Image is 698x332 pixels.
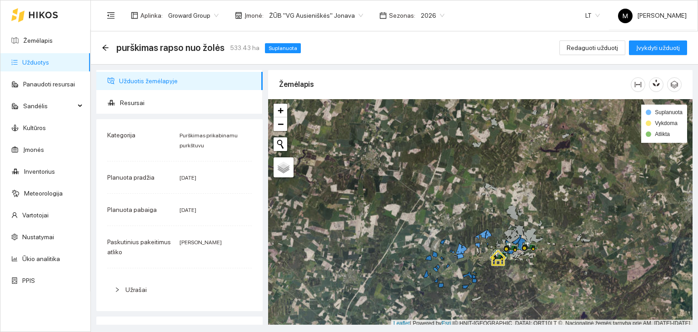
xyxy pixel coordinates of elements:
[274,157,294,177] a: Layers
[655,120,678,126] span: Vykdoma
[22,211,49,219] a: Vartotojai
[394,320,410,327] a: Leaflet
[107,131,135,139] span: Kategorija
[179,207,196,213] span: [DATE]
[131,12,138,19] span: layout
[107,238,171,256] span: Paskutinius pakeitimus atliko
[278,105,284,116] span: +
[23,80,75,88] a: Panaudoti resursai
[269,9,363,22] span: ŽŪB "VG Ausieniškės" Jonava
[22,255,60,262] a: Ūkio analitika
[453,320,454,327] span: |
[585,9,600,22] span: LT
[629,40,687,55] button: Įvykdyti užduotį
[379,12,387,19] span: calendar
[230,43,259,53] span: 533.43 ha
[107,11,115,20] span: menu-fold
[244,10,264,20] span: Įmonė :
[102,44,109,52] div: Atgal
[618,12,687,19] span: [PERSON_NAME]
[265,43,301,53] span: Suplanuota
[179,239,222,246] span: [PERSON_NAME]
[120,94,255,112] span: Resursai
[274,104,287,117] a: Zoom in
[389,10,415,20] span: Sezonas :
[274,137,287,151] button: Initiate a new search
[140,10,163,20] span: Aplinka :
[24,168,55,175] a: Inventorius
[623,9,628,23] span: M
[442,320,451,327] a: Esri
[23,146,44,153] a: Įmonės
[116,40,224,55] span: purškimas rapso nuo žolės
[22,277,35,284] a: PPIS
[24,190,63,197] a: Meteorologija
[102,44,109,51] span: arrow-left
[274,117,287,131] a: Zoom out
[631,77,645,92] button: column-width
[22,233,54,241] a: Nustatymai
[23,37,53,44] a: Žemėlapis
[235,12,242,19] span: shop
[631,81,645,88] span: column-width
[179,175,196,181] span: [DATE]
[279,71,631,97] div: Žemėlapis
[278,118,284,130] span: −
[102,6,120,25] button: menu-fold
[655,109,683,116] span: Suplanuota
[23,124,46,131] a: Kultūros
[107,279,252,300] div: Užrašai
[107,206,157,213] span: Planuota pabaiga
[168,9,219,22] span: Groward Group
[179,132,238,149] span: Purškimas prikabinamu purkštuvu
[559,44,625,51] a: Redaguoti užduotį
[119,72,255,90] span: Užduotis žemėlapyje
[391,320,693,327] div: | Powered by © HNIT-[GEOGRAPHIC_DATA]; ORT10LT ©, Nacionalinė žemės tarnyba prie AM, [DATE]-[DATE]
[125,286,147,293] span: Užrašai
[655,131,670,137] span: Atlikta
[115,287,120,292] span: right
[22,59,49,66] a: Užduotys
[567,43,618,53] span: Redaguoti užduotį
[559,40,625,55] button: Redaguoti užduotį
[107,174,155,181] span: Planuota pradžia
[23,97,75,115] span: Sandėlis
[421,9,444,22] span: 2026
[636,43,680,53] span: Įvykdyti užduotį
